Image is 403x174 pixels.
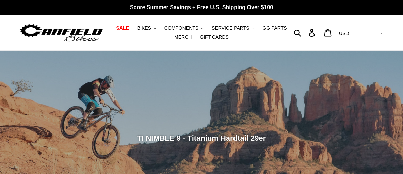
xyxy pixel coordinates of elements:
[196,33,232,42] a: GIFT CARDS
[174,34,192,40] span: MERCH
[171,33,195,42] a: MERCH
[262,25,287,31] span: GG PARTS
[212,25,249,31] span: SERVICE PARTS
[134,23,160,33] button: BIKES
[200,34,229,40] span: GIFT CARDS
[116,25,129,31] span: SALE
[208,23,258,33] button: SERVICE PARTS
[19,22,104,44] img: Canfield Bikes
[137,25,151,31] span: BIKES
[137,133,266,142] span: TI NIMBLE 9 - Titanium Hardtail 29er
[113,23,132,33] a: SALE
[259,23,290,33] a: GG PARTS
[164,25,198,31] span: COMPONENTS
[161,23,207,33] button: COMPONENTS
